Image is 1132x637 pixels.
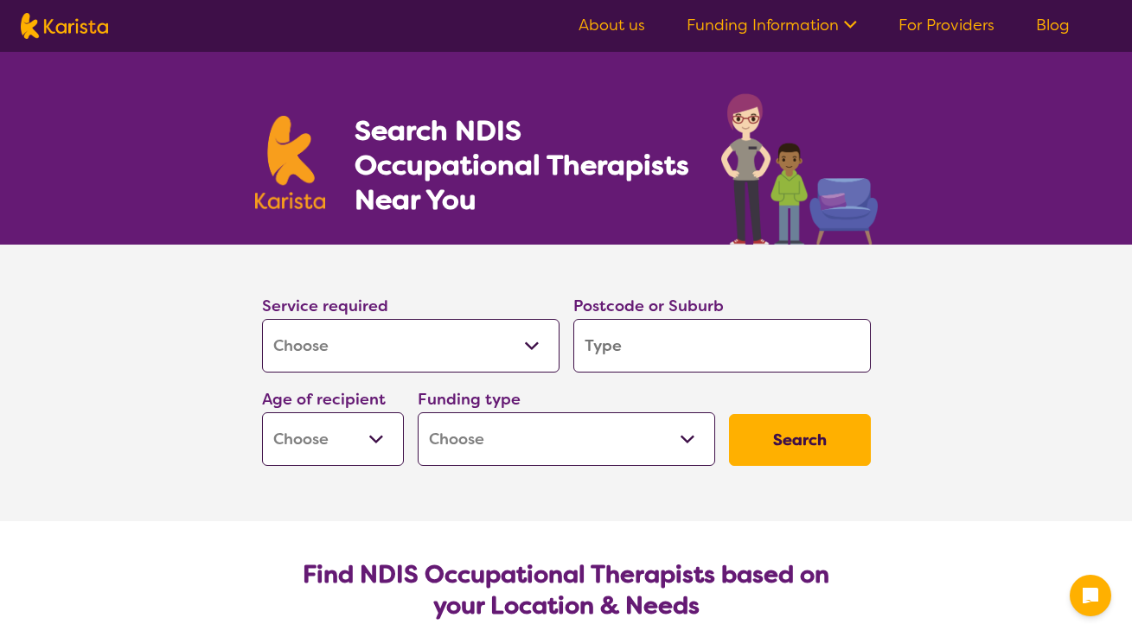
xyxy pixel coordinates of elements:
[721,93,878,245] img: occupational-therapy
[687,15,857,35] a: Funding Information
[21,13,108,39] img: Karista logo
[1036,15,1070,35] a: Blog
[418,389,521,410] label: Funding type
[573,319,871,373] input: Type
[729,414,871,466] button: Search
[573,296,724,316] label: Postcode or Suburb
[899,15,994,35] a: For Providers
[276,559,857,621] h2: Find NDIS Occupational Therapists based on your Location & Needs
[255,116,326,209] img: Karista logo
[262,389,386,410] label: Age of recipient
[355,113,691,217] h1: Search NDIS Occupational Therapists Near You
[262,296,388,316] label: Service required
[579,15,645,35] a: About us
